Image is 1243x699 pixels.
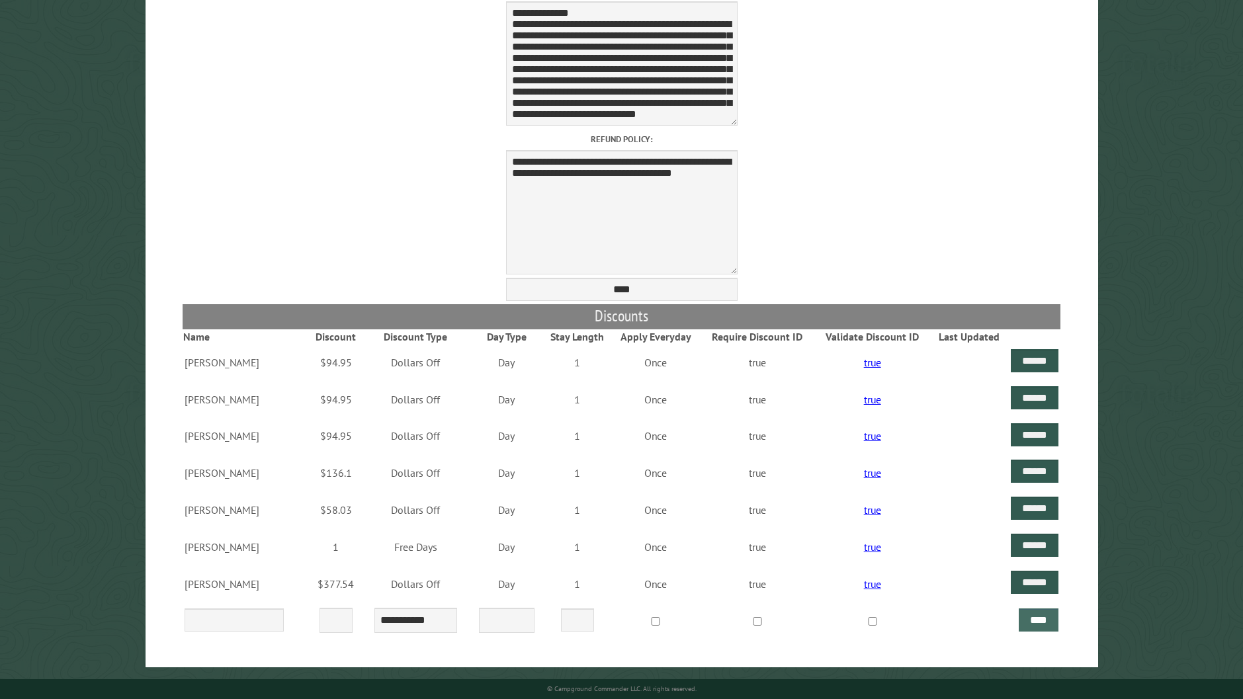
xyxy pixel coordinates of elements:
[310,528,362,565] td: 1
[470,344,544,381] td: Day
[362,528,470,565] td: Free Days
[701,565,814,602] td: true
[183,329,310,344] th: Name
[611,454,701,491] td: Once
[814,565,931,602] td: true
[362,491,470,528] td: Dollars Off
[183,418,310,455] td: [PERSON_NAME]
[814,329,931,344] th: Validate Discount ID
[701,491,814,528] td: true
[470,528,544,565] td: Day
[701,344,814,381] td: true
[310,344,362,381] td: $94.95
[701,329,814,344] th: Require Discount ID
[362,418,470,455] td: Dollars Off
[183,304,1060,329] h2: Discounts
[814,454,931,491] td: true
[931,329,1007,344] th: Last Updated
[544,329,612,344] th: Stay Length
[611,528,701,565] td: Once
[362,381,470,418] td: Dollars Off
[470,329,544,344] th: Day Type
[701,381,814,418] td: true
[362,565,470,602] td: Dollars Off
[611,344,701,381] td: Once
[362,454,470,491] td: Dollars Off
[362,344,470,381] td: Dollars Off
[310,565,362,602] td: $377.54
[310,454,362,491] td: $136.1
[183,344,310,381] td: [PERSON_NAME]
[470,381,544,418] td: Day
[310,329,362,344] th: Discount
[544,528,612,565] td: 1
[183,133,1060,145] label: Refund policy:
[470,565,544,602] td: Day
[183,491,310,528] td: [PERSON_NAME]
[470,491,544,528] td: Day
[544,381,612,418] td: 1
[544,418,612,455] td: 1
[183,528,310,565] td: [PERSON_NAME]
[701,454,814,491] td: true
[611,418,701,455] td: Once
[701,418,814,455] td: true
[611,565,701,602] td: Once
[362,329,470,344] th: Discount Type
[544,344,612,381] td: 1
[310,418,362,455] td: $94.95
[701,528,814,565] td: true
[470,418,544,455] td: Day
[814,528,931,565] td: true
[814,418,931,455] td: true
[814,381,931,418] td: true
[547,684,697,693] small: © Campground Commander LLC. All rights reserved.
[814,344,931,381] td: true
[183,565,310,602] td: [PERSON_NAME]
[611,381,701,418] td: Once
[310,491,362,528] td: $58.03
[183,381,310,418] td: [PERSON_NAME]
[470,454,544,491] td: Day
[611,329,701,344] th: Apply Everyday
[611,491,701,528] td: Once
[183,454,310,491] td: [PERSON_NAME]
[814,491,931,528] td: true
[310,381,362,418] td: $94.95
[544,454,612,491] td: 1
[544,491,612,528] td: 1
[544,565,612,602] td: 1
